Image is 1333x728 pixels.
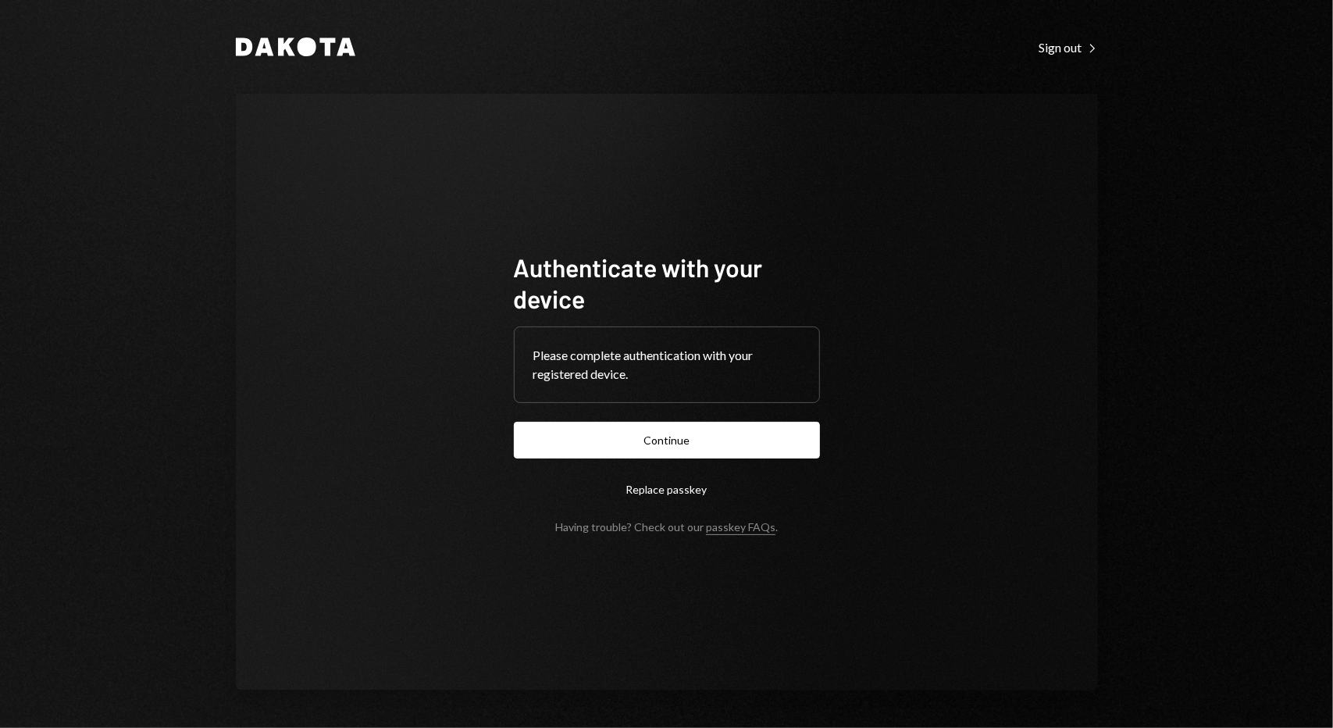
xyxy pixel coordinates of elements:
[514,471,820,508] button: Replace passkey
[1039,40,1098,55] div: Sign out
[514,252,820,314] h1: Authenticate with your device
[1039,38,1098,55] a: Sign out
[706,520,775,535] a: passkey FAQs
[514,422,820,459] button: Continue
[533,346,800,384] div: Please complete authentication with your registered device.
[555,520,778,534] div: Having trouble? Check out our .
